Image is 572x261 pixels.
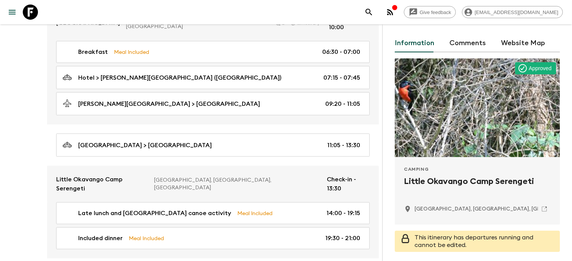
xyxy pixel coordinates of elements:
a: [PERSON_NAME][GEOGRAPHIC_DATA] > [GEOGRAPHIC_DATA]09:20 - 11:05 [56,92,370,115]
p: Meal Included [114,48,149,56]
button: search adventures [361,5,377,20]
div: [EMAIL_ADDRESS][DOMAIN_NAME] [462,6,563,18]
p: Breakfast [78,47,108,57]
p: 19:30 - 21:00 [325,234,360,243]
p: 06:30 - 07:00 [322,47,360,57]
div: Photo of Little Okavango Camp Serengeti [395,58,560,157]
p: Meal Included [129,234,164,242]
a: Hotel > [PERSON_NAME][GEOGRAPHIC_DATA] ([GEOGRAPHIC_DATA])07:15 - 07:45 [56,66,370,89]
button: Information [395,34,434,52]
p: Meal Included [237,209,273,217]
p: 07:15 - 07:45 [323,73,360,82]
p: Approved [529,64,552,72]
p: [GEOGRAPHIC_DATA] > [GEOGRAPHIC_DATA] [78,141,212,150]
a: Late lunch and [GEOGRAPHIC_DATA] canoe activityMeal Included14:00 - 19:15 [56,202,370,224]
p: 11:05 - 13:30 [327,141,360,150]
p: Late lunch and [GEOGRAPHIC_DATA] canoe activity [78,209,231,218]
h2: Little Okavango Camp Serengeti [404,175,551,200]
p: [GEOGRAPHIC_DATA], [GEOGRAPHIC_DATA], [GEOGRAPHIC_DATA] [154,176,321,192]
a: Little Okavango Camp Serengeti[GEOGRAPHIC_DATA], [GEOGRAPHIC_DATA], [GEOGRAPHIC_DATA]Check-in - 1... [47,166,379,202]
p: [PERSON_NAME][GEOGRAPHIC_DATA] > [GEOGRAPHIC_DATA] [78,99,260,108]
span: Give feedback [416,9,455,15]
p: 14:00 - 19:15 [326,209,360,218]
p: Hotel > [PERSON_NAME][GEOGRAPHIC_DATA] ([GEOGRAPHIC_DATA]) [78,73,281,82]
p: 09:20 - 11:05 [325,99,360,108]
span: Camping [404,166,429,172]
p: Included dinner [78,234,123,243]
button: menu [5,5,20,20]
a: [GEOGRAPHIC_DATA] > [GEOGRAPHIC_DATA]11:05 - 13:30 [56,134,370,157]
a: Included dinnerMeal Included19:30 - 21:00 [56,227,370,249]
span: This itinerary has departures running and cannot be edited. [414,234,533,248]
button: Website Map [501,34,545,52]
a: Give feedback [404,6,456,18]
button: Comments [449,34,486,52]
p: Little Okavango Camp Serengeti [56,175,148,193]
span: [EMAIL_ADDRESS][DOMAIN_NAME] [471,9,563,15]
a: BreakfastMeal Included06:30 - 07:00 [56,41,370,63]
p: Check-in - 13:30 [327,175,370,193]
